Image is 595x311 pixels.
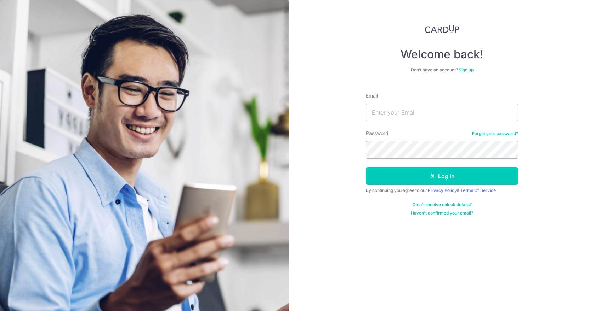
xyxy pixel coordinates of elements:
[425,25,459,33] img: CardUp Logo
[459,67,474,72] a: Sign up
[366,47,518,61] h4: Welcome back!
[366,67,518,73] div: Don’t have an account?
[460,188,496,193] a: Terms Of Service
[428,188,457,193] a: Privacy Policy
[413,202,472,207] a: Didn't receive unlock details?
[366,188,518,193] div: By continuing you agree to our &
[411,210,473,216] a: Haven't confirmed your email?
[472,131,518,136] a: Forgot your password?
[366,104,518,121] input: Enter your Email
[366,130,389,137] label: Password
[366,92,378,99] label: Email
[504,108,512,117] keeper-lock: Open Keeper Popup
[366,167,518,185] button: Log in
